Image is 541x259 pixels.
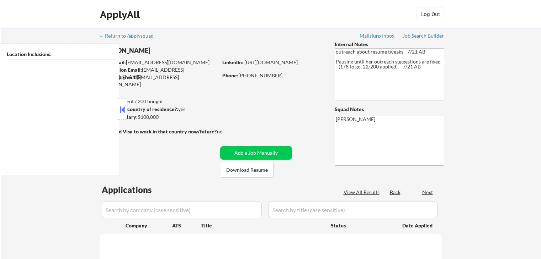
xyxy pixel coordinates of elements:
div: Job Search Builder [403,33,444,38]
div: Internal Notes [335,41,444,48]
a: ← Return to /applysquad [99,33,160,40]
button: Add a Job Manually [220,146,292,160]
div: Next [422,189,434,196]
strong: Will need Visa to work in that country now/future?: [100,128,218,134]
a: Mailslurp Inbox [360,33,395,40]
div: [PHONE_NUMBER] [222,72,323,79]
div: Title [201,222,324,229]
div: Mailslurp Inbox [360,33,395,38]
div: [EMAIL_ADDRESS][DOMAIN_NAME] [100,74,218,88]
div: Back [390,189,401,196]
div: Applications [102,186,172,194]
div: [PERSON_NAME] [100,46,246,55]
button: Download Resume [221,162,274,178]
div: Squad Notes [335,106,444,113]
strong: LinkedIn: [222,59,243,65]
strong: Phone: [222,72,238,78]
div: [EMAIL_ADDRESS][DOMAIN_NAME] [100,59,218,66]
a: [URL][DOMAIN_NAME] [244,59,298,65]
div: ApplyAll [100,9,142,21]
div: 35 sent / 200 bought [99,98,218,105]
strong: Can work in country of residence?: [99,106,178,112]
div: ← Return to /applysquad [99,33,160,38]
div: no [217,128,237,135]
div: Status [331,219,392,232]
input: Search by company (case sensitive) [102,201,262,218]
div: [EMAIL_ADDRESS][DOMAIN_NAME] [100,66,218,80]
div: yes [99,106,216,113]
div: View All Results [344,189,382,196]
div: $100,000 [99,114,218,121]
input: Search by title (case sensitive) [269,201,437,218]
div: ATS [172,222,201,229]
div: Company [126,222,172,229]
div: Location Inclusions: [7,51,116,58]
div: Date Applied [402,222,434,229]
button: Log Out [417,7,445,21]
